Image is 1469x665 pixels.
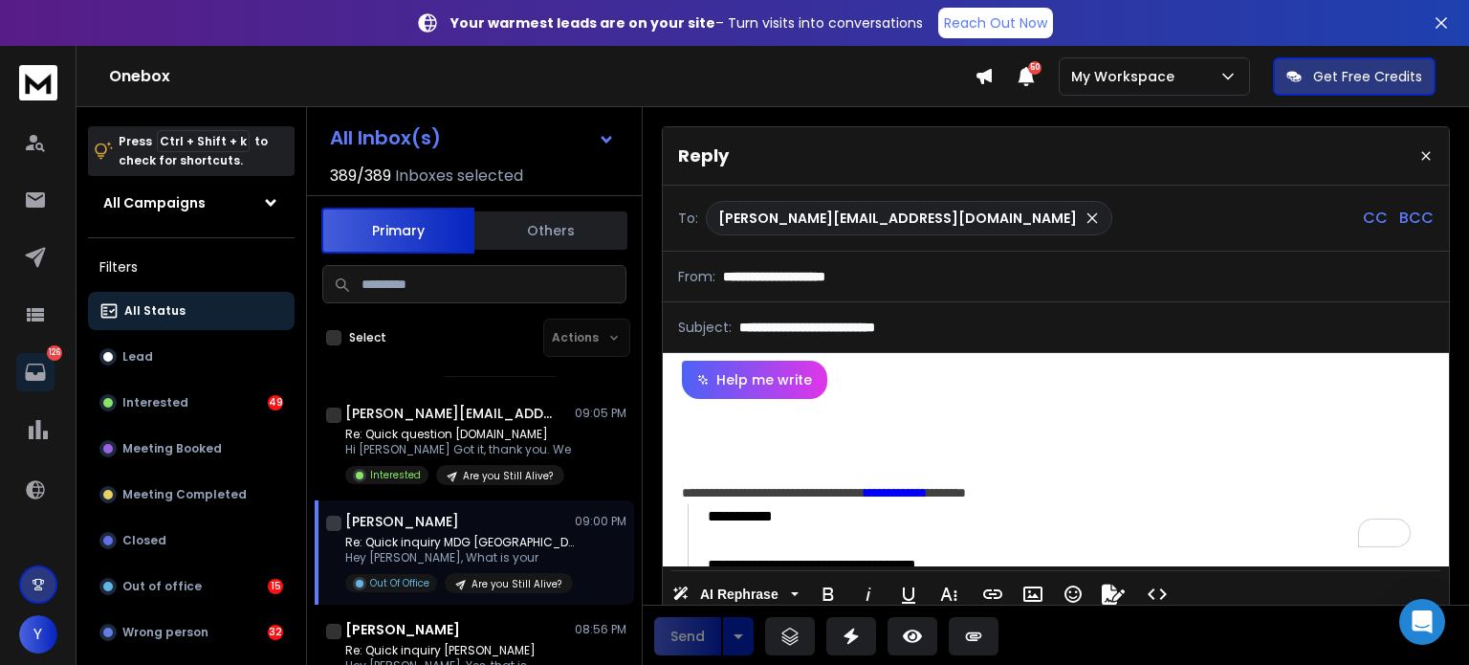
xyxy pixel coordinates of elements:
p: Meeting Booked [122,441,222,456]
button: Insert Link (Ctrl+K) [975,575,1011,613]
p: CC [1363,207,1388,230]
p: From: [678,267,715,286]
p: Subject: [678,318,732,337]
button: More Text [931,575,967,613]
p: 09:00 PM [575,514,626,529]
button: Italic (Ctrl+I) [850,575,887,613]
button: Closed [88,521,295,560]
p: 08:56 PM [575,622,626,637]
button: Signature [1095,575,1131,613]
button: Get Free Credits [1273,57,1436,96]
p: Interested [122,395,188,410]
button: Emoticons [1055,575,1091,613]
button: AI Rephrase [669,575,802,613]
button: Y [19,615,57,654]
p: 126 [47,345,62,361]
span: Ctrl + Shift + k [157,130,250,152]
button: Meeting Booked [88,430,295,468]
p: Lead [122,349,153,365]
h1: Onebox [109,65,975,88]
h1: All Inbox(s) [330,128,441,147]
button: Interested49 [88,384,295,422]
p: 09:05 PM [575,406,626,421]
div: Open Intercom Messenger [1399,599,1445,645]
h1: [PERSON_NAME] [345,512,459,531]
h1: All Campaigns [103,193,206,212]
h3: Inboxes selected [395,165,523,188]
button: Primary [321,208,474,254]
p: Closed [122,533,166,548]
button: Insert Image (Ctrl+P) [1015,575,1051,613]
button: All Inbox(s) [315,119,630,157]
p: Get Free Credits [1313,67,1422,86]
h1: [PERSON_NAME][EMAIL_ADDRESS][PERSON_NAME][DOMAIN_NAME] [345,404,556,423]
p: Reply [678,143,729,169]
label: Select [349,330,386,345]
div: 32 [268,625,283,640]
strong: Your warmest leads are on your site [450,13,715,33]
button: Meeting Completed [88,476,295,514]
p: Are you Still Alive? [463,469,553,483]
p: All Status [124,303,186,319]
button: Help me write [682,361,827,399]
p: Press to check for shortcuts. [119,132,268,170]
p: Reach Out Now [944,13,1047,33]
p: Wrong person [122,625,208,640]
button: Wrong person32 [88,613,295,652]
h1: [PERSON_NAME] [345,620,460,639]
button: All Status [88,292,295,330]
p: [PERSON_NAME][EMAIL_ADDRESS][DOMAIN_NAME] [718,209,1077,228]
div: To enrich screen reader interactions, please activate Accessibility in Grammarly extension settings [663,399,1449,566]
button: Out of office15 [88,567,295,606]
span: 389 / 389 [330,165,391,188]
p: Out of office [122,579,202,594]
a: Reach Out Now [938,8,1053,38]
p: Re: Quick inquiry [PERSON_NAME] [345,643,564,658]
p: BCC [1399,207,1434,230]
p: Meeting Completed [122,487,247,502]
h3: Filters [88,254,295,280]
p: Re: Quick inquiry MDG [GEOGRAPHIC_DATA] [345,535,575,550]
button: Others [474,210,627,252]
p: My Workspace [1071,67,1182,86]
p: To: [678,209,698,228]
button: Bold (Ctrl+B) [810,575,846,613]
p: Hi [PERSON_NAME] Got it, thank you. We [345,442,571,457]
button: All Campaigns [88,184,295,222]
p: Are you Still Alive? [471,577,561,591]
p: Out Of Office [370,576,429,590]
p: Hey [PERSON_NAME], What is your [345,550,575,565]
span: AI Rephrase [696,587,782,603]
img: logo [19,65,57,100]
div: 15 [268,579,283,594]
div: 49 [268,395,283,410]
p: Re: Quick question [DOMAIN_NAME] [345,427,571,442]
a: 126 [16,353,55,391]
button: Code View [1139,575,1175,613]
p: – Turn visits into conversations [450,13,923,33]
span: 50 [1028,61,1041,75]
button: Underline (Ctrl+U) [890,575,927,613]
button: Lead [88,338,295,376]
p: Interested [370,468,421,482]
